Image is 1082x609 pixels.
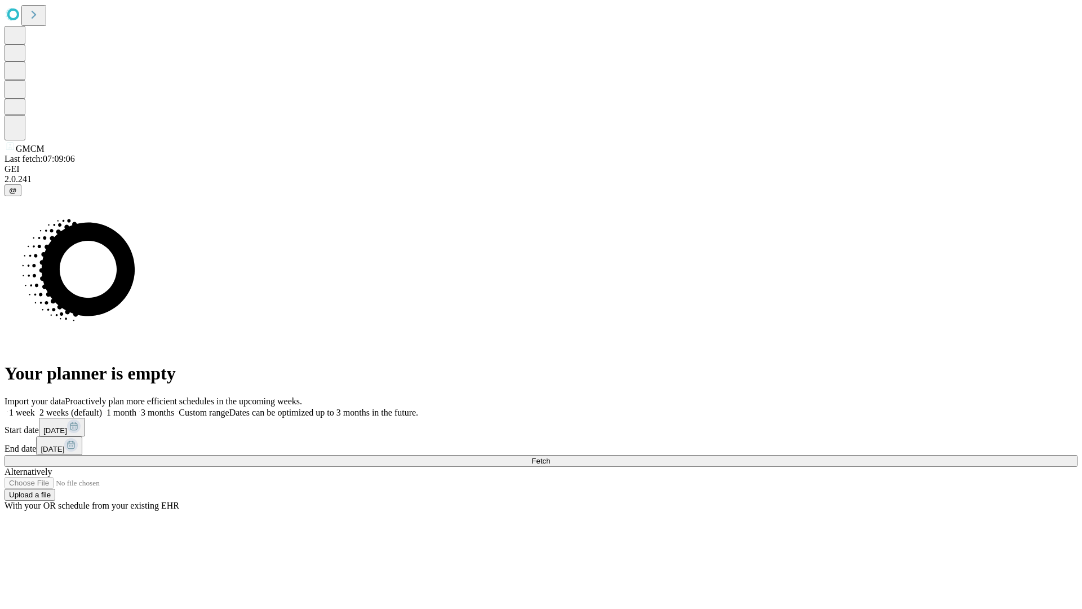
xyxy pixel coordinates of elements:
[229,408,418,417] span: Dates can be optimized up to 3 months in the future.
[9,186,17,195] span: @
[39,408,102,417] span: 2 weeks (default)
[141,408,174,417] span: 3 months
[43,426,67,435] span: [DATE]
[9,408,35,417] span: 1 week
[5,184,21,196] button: @
[5,396,65,406] span: Import your data
[5,501,179,510] span: With your OR schedule from your existing EHR
[5,436,1077,455] div: End date
[5,164,1077,174] div: GEI
[5,455,1077,467] button: Fetch
[36,436,82,455] button: [DATE]
[5,418,1077,436] div: Start date
[39,418,85,436] button: [DATE]
[5,467,52,476] span: Alternatively
[531,457,550,465] span: Fetch
[5,489,55,501] button: Upload a file
[16,144,45,153] span: GMCM
[5,154,75,164] span: Last fetch: 07:09:06
[179,408,229,417] span: Custom range
[5,174,1077,184] div: 2.0.241
[5,363,1077,384] h1: Your planner is empty
[65,396,302,406] span: Proactively plan more efficient schedules in the upcoming weeks.
[107,408,136,417] span: 1 month
[41,445,64,453] span: [DATE]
